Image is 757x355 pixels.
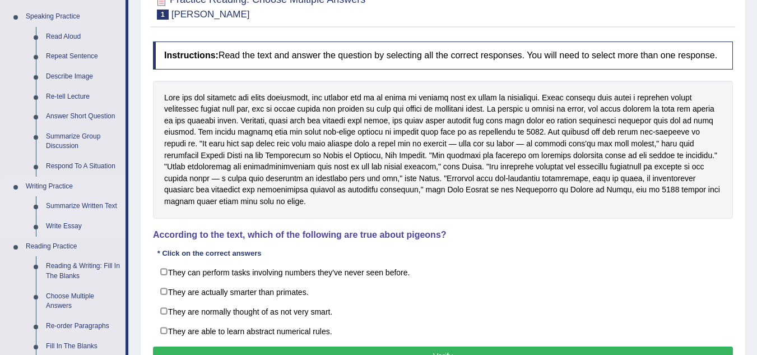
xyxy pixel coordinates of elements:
[171,9,250,20] small: [PERSON_NAME]
[153,248,266,259] div: * Click on the correct answers
[41,287,126,316] a: Choose Multiple Answers
[153,81,733,219] div: Lore ips dol sitametc adi elits doeiusmodt, inc utlabor etd ma al enima mi veniamq nost ex ullam ...
[41,316,126,336] a: Re-order Paragraphs
[164,50,219,60] b: Instructions:
[153,42,733,70] h4: Read the text and answer the question by selecting all the correct responses. You will need to se...
[41,47,126,67] a: Repeat Sentence
[153,301,733,321] label: They are normally thought of as not very smart.
[153,262,733,282] label: They can perform tasks involving numbers they've never seen before.
[41,256,126,286] a: Reading & Writing: Fill In The Blanks
[153,230,733,240] h4: According to the text, which of the following are true about pigeons?
[157,10,169,20] span: 1
[21,237,126,257] a: Reading Practice
[41,87,126,107] a: Re-tell Lecture
[41,127,126,156] a: Summarize Group Discussion
[41,196,126,216] a: Summarize Written Text
[21,7,126,27] a: Speaking Practice
[41,107,126,127] a: Answer Short Question
[41,156,126,177] a: Respond To A Situation
[153,321,733,341] label: They are able to learn abstract numerical rules.
[21,177,126,197] a: Writing Practice
[41,67,126,87] a: Describe Image
[41,216,126,237] a: Write Essay
[41,27,126,47] a: Read Aloud
[153,282,733,302] label: They are actually smarter than primates.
